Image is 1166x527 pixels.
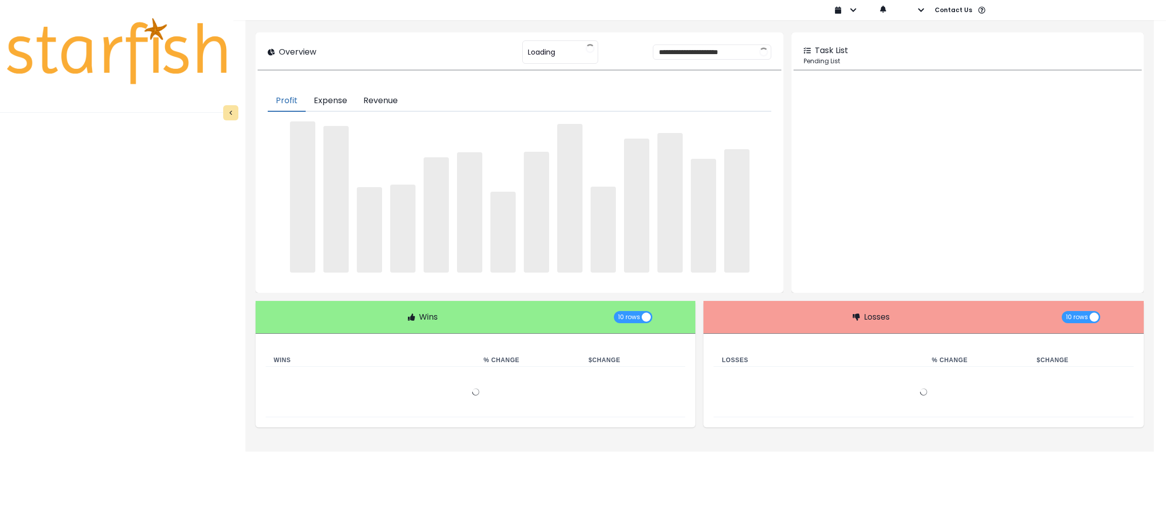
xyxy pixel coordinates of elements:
[815,45,848,57] p: Task List
[557,124,582,273] span: ‌
[924,354,1028,367] th: % Change
[290,121,315,273] span: ‌
[476,354,580,367] th: % Change
[724,149,749,273] span: ‌
[306,91,355,112] button: Expense
[419,311,438,323] p: Wins
[355,91,406,112] button: Revenue
[804,57,1132,66] p: Pending List
[268,91,306,112] button: Profit
[1066,311,1088,323] span: 10 rows
[279,46,316,58] p: Overview
[524,152,549,273] span: ‌
[714,354,924,367] th: Losses
[490,192,516,273] span: ‌
[266,354,476,367] th: Wins
[323,126,349,273] span: ‌
[424,157,449,273] span: ‌
[580,354,685,367] th: $ Change
[657,133,683,273] span: ‌
[528,41,555,63] span: Loading
[618,311,640,323] span: 10 rows
[1029,354,1134,367] th: $ Change
[390,185,415,273] span: ‌
[864,311,890,323] p: Losses
[591,187,616,273] span: ‌
[624,139,649,273] span: ‌
[357,187,382,273] span: ‌
[691,159,716,273] span: ‌
[457,152,482,273] span: ‌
